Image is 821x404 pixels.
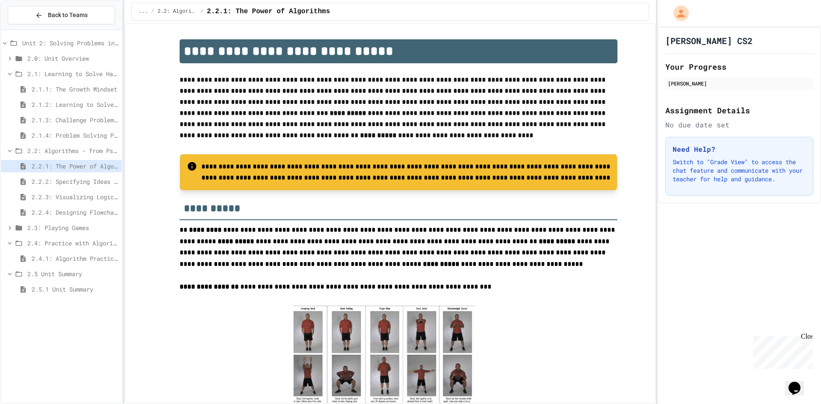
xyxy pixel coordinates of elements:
[32,254,118,263] span: 2.4.1: Algorithm Practice Exercises
[32,100,118,109] span: 2.1.2: Learning to Solve Hard Problems
[22,38,118,47] span: Unit 2: Solving Problems in Computer Science
[665,104,813,116] h2: Assignment Details
[673,144,806,154] h3: Need Help?
[207,6,330,17] span: 2.2.1: The Power of Algorithms
[665,120,813,130] div: No due date set
[27,269,118,278] span: 2.5 Unit Summary
[158,8,197,15] span: 2.2: Algorithms - from Pseudocode to Flowcharts
[32,285,118,294] span: 2.5.1 Unit Summary
[32,177,118,186] span: 2.2.2: Specifying Ideas with Pseudocode
[32,131,118,140] span: 2.1.4: Problem Solving Practice
[139,8,148,15] span: ...
[665,35,753,47] h1: [PERSON_NAME] CS2
[27,146,118,155] span: 2.2: Algorithms - from Pseudocode to Flowcharts
[48,11,88,20] span: Back to Teams
[665,61,813,73] h2: Your Progress
[201,8,204,15] span: /
[32,115,118,124] span: 2.1.3: Challenge Problem - The Bridge
[664,3,691,23] div: My Account
[27,239,118,248] span: 2.4: Practice with Algorithms
[27,54,118,63] span: 2.0: Unit Overview
[32,208,118,217] span: 2.2.4: Designing Flowcharts
[673,158,806,183] p: Switch to "Grade View" to access the chat feature and communicate with your teacher for help and ...
[668,80,811,87] div: [PERSON_NAME]
[32,162,118,171] span: 2.2.1: The Power of Algorithms
[3,3,59,54] div: Chat with us now!Close
[785,370,812,395] iframe: chat widget
[750,333,812,369] iframe: chat widget
[27,69,118,78] span: 2.1: Learning to Solve Hard Problems
[27,223,118,232] span: 2.3: Playing Games
[32,192,118,201] span: 2.2.3: Visualizing Logic with Flowcharts
[151,8,154,15] span: /
[32,85,118,94] span: 2.1.1: The Growth Mindset
[8,6,115,24] button: Back to Teams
